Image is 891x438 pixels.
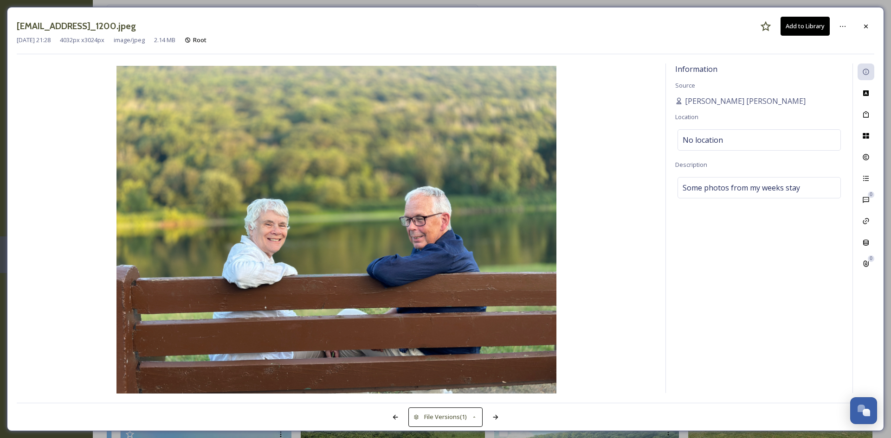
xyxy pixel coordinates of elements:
button: Add to Library [781,17,830,36]
span: Location [675,113,698,121]
span: No location [683,134,723,146]
button: Open Chat [850,397,877,424]
span: Source [675,81,695,89]
span: image/jpeg [114,36,145,44]
button: File Versions(1) [408,407,483,426]
div: 0 [868,255,874,262]
span: Description [675,160,707,169]
img: Peterbredholt%40gmail.com-IMG_1200.jpeg [17,66,656,395]
span: 4032 px x 3024 px [60,36,104,44]
span: [PERSON_NAME] [PERSON_NAME] [685,95,806,107]
h3: [EMAIL_ADDRESS]_1200.jpeg [17,19,136,33]
span: Root [193,36,207,44]
span: Some photos from my weeks stay [683,182,800,193]
div: 0 [868,191,874,198]
span: 2.14 MB [154,36,175,44]
span: Information [675,64,717,74]
span: [DATE] 21:28 [17,36,51,44]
